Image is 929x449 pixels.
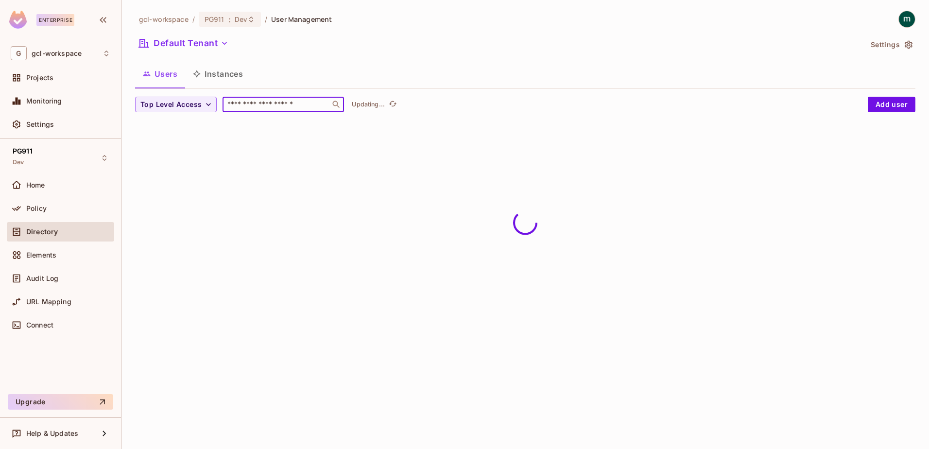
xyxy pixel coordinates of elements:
[352,101,385,108] p: Updating...
[26,181,45,189] span: Home
[387,99,398,110] button: refresh
[135,97,217,112] button: Top Level Access
[11,46,27,60] span: G
[26,228,58,236] span: Directory
[26,74,53,82] span: Projects
[26,121,54,128] span: Settings
[899,11,915,27] img: mathieu h
[13,147,33,155] span: PG911
[235,15,247,24] span: Dev
[26,275,58,282] span: Audit Log
[32,50,82,57] span: Workspace: gcl-workspace
[271,15,332,24] span: User Management
[135,62,185,86] button: Users
[867,37,915,52] button: Settings
[868,97,915,112] button: Add user
[228,16,231,23] span: :
[26,430,78,437] span: Help & Updates
[26,321,53,329] span: Connect
[26,298,71,306] span: URL Mapping
[185,62,251,86] button: Instances
[192,15,195,24] li: /
[26,97,62,105] span: Monitoring
[26,205,47,212] span: Policy
[36,14,74,26] div: Enterprise
[385,99,398,110] span: Click to refresh data
[9,11,27,29] img: SReyMgAAAABJRU5ErkJggg==
[140,99,202,111] span: Top Level Access
[13,158,24,166] span: Dev
[205,15,224,24] span: PG911
[8,394,113,410] button: Upgrade
[265,15,267,24] li: /
[389,100,397,109] span: refresh
[139,15,189,24] span: the active workspace
[135,35,232,51] button: Default Tenant
[26,251,56,259] span: Elements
